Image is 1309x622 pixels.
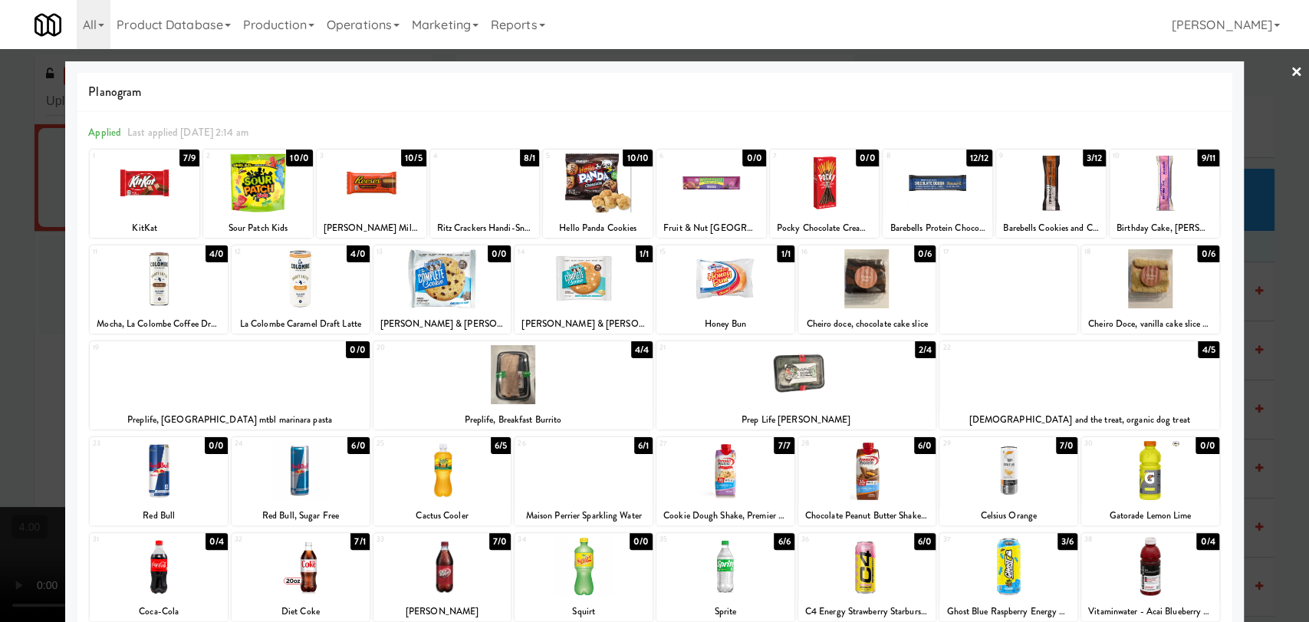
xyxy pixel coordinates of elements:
div: 10/0 [286,150,312,166]
div: 373/6Ghost Blue Raspberry Energy Drink [939,533,1077,621]
div: 0/6 [1197,245,1219,262]
div: Squirt [517,602,650,621]
div: 366/0C4 Energy Strawberry Starburst Energy Drink [798,533,936,621]
div: Cookie Dough Shake, Premier Protein [659,506,792,525]
div: Pocky Chocolate Cream Covered Biscuit Sticks [772,219,877,238]
div: 114/0Mocha, La Colombe Coffee Draft Latte [90,245,228,334]
div: Celsius Orange [939,506,1077,525]
div: 7/0 [489,533,511,550]
div: 48/1Ritz Crackers Handi-Snacks [430,150,540,238]
div: Cheiro Doce, vanilla cake slice w/ pistachio filling [1081,314,1219,334]
div: 6/1 [634,437,653,454]
div: 26 [518,437,584,450]
div: 6 [659,150,711,163]
div: 310/4Coca-Cola [90,533,228,621]
div: Honey Bun [659,314,792,334]
div: 210/0Sour Patch Kids [203,150,313,238]
div: 0/0 [205,437,228,454]
div: Sour Patch Kids [206,219,311,238]
div: [PERSON_NAME] [373,602,511,621]
div: 33 [377,533,442,546]
div: 327/1Diet Coke [232,533,370,621]
div: 141/1[PERSON_NAME] & [PERSON_NAME]'s The Complete Cookie, White Chocolate Flavored Macadamia [515,245,653,334]
div: 29 [942,437,1008,450]
div: Fruit & Nut [GEOGRAPHIC_DATA], [GEOGRAPHIC_DATA] [659,219,764,238]
div: 1/1 [636,245,653,262]
div: 4/0 [347,245,369,262]
div: Gatorade Lemon Lime [1081,506,1219,525]
div: 340/0Squirt [515,533,653,621]
div: 10 [1113,150,1164,163]
div: La Colombe Caramel Draft Latte [232,314,370,334]
div: 286/0Chocolate Peanut Butter Shake, Premier Protein [798,437,936,525]
div: 9 [999,150,1051,163]
div: Fruit & Nut [GEOGRAPHIC_DATA], [GEOGRAPHIC_DATA] [656,219,766,238]
div: 0/0 [488,245,511,262]
div: 27 [659,437,725,450]
div: 17/9KitKat [90,150,199,238]
div: Hello Panda Cookies [543,219,653,238]
div: 0/0 [742,150,765,166]
div: 1 [93,150,144,163]
div: Pocky Chocolate Cream Covered Biscuit Sticks [770,219,880,238]
div: 17 [942,245,1008,258]
div: Red Bull [92,506,225,525]
div: Maison Perrier Sparkling Water [515,506,653,525]
div: Barebells Protein Chocolate Dough [885,219,990,238]
div: 380/4Vitaminwater - Acai Blueberry Pomegranate [1081,533,1219,621]
div: 224/5[DEMOGRAPHIC_DATA] and the treat, organic dog treat [939,341,1219,429]
div: Prep Life [PERSON_NAME] [659,410,933,429]
div: Barebells Protein Chocolate Dough [883,219,992,238]
div: 6/0 [914,533,936,550]
div: 4 [433,150,485,163]
div: 6/6 [774,533,794,550]
div: [PERSON_NAME] Milk Chocolate Peanut Butter [317,219,426,238]
div: 32 [235,533,301,546]
div: [PERSON_NAME] & [PERSON_NAME]'s The Complete Cookie Chocolate Chip [373,314,511,334]
div: 28 [801,437,867,450]
div: 277/7Cookie Dough Shake, Premier Protein [656,437,794,525]
div: 93/12Barebells Cookies and Caramel [996,150,1106,238]
div: Birthday Cake, [PERSON_NAME] [1110,219,1219,238]
div: 7 [773,150,824,163]
div: 109/11Birthday Cake, [PERSON_NAME] [1110,150,1219,238]
div: Sprite [659,602,792,621]
div: 37 [942,533,1008,546]
div: Vitaminwater - Acai Blueberry Pomegranate [1084,602,1217,621]
div: 6/0 [914,437,936,454]
div: 0/0 [630,533,653,550]
div: 16 [801,245,867,258]
div: Birthday Cake, [PERSON_NAME] [1112,219,1217,238]
div: Barebells Cookies and Caramel [996,219,1106,238]
div: 12/12 [966,150,993,166]
div: 31 [93,533,159,546]
div: 25 [377,437,442,450]
div: Mocha, La Colombe Coffee Draft Latte [90,314,228,334]
div: 310/5[PERSON_NAME] Milk Chocolate Peanut Butter [317,150,426,238]
div: 35 [659,533,725,546]
div: Barebells Cookies and Caramel [998,219,1103,238]
div: Vitaminwater - Acai Blueberry Pomegranate [1081,602,1219,621]
div: 3/6 [1057,533,1077,550]
div: Preplife, Breakfast Burrito [373,410,653,429]
div: Cactus Cooler [373,506,511,525]
div: 30 [1084,437,1150,450]
div: 8/1 [520,150,539,166]
div: 5 [546,150,597,163]
div: Cheiro doce, chocolate cake slice [798,314,936,334]
div: Ritz Crackers Handi-Snacks [432,219,538,238]
div: 300/0Gatorade Lemon Lime [1081,437,1219,525]
div: Diet Coke [232,602,370,621]
div: 60/0Fruit & Nut [GEOGRAPHIC_DATA], [GEOGRAPHIC_DATA] [656,150,766,238]
a: × [1291,49,1303,97]
div: Celsius Orange [942,506,1075,525]
div: Coca-Cola [90,602,228,621]
div: 7/7 [774,437,794,454]
div: 8 [886,150,937,163]
div: 190/0Preplife, [GEOGRAPHIC_DATA] mtbl marinara pasta [90,341,369,429]
div: 0/6 [914,245,936,262]
div: 24 [235,437,301,450]
div: 70/0Pocky Chocolate Cream Covered Biscuit Sticks [770,150,880,238]
div: 356/6Sprite [656,533,794,621]
div: [PERSON_NAME] & [PERSON_NAME]'s The Complete Cookie Chocolate Chip [376,314,509,334]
